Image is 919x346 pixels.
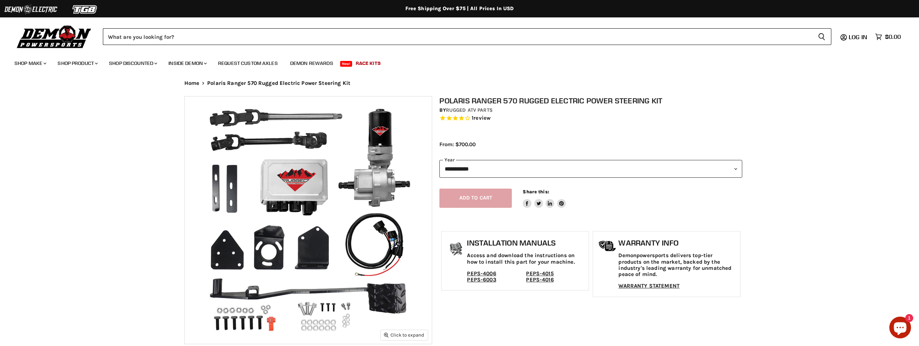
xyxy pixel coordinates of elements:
span: Click to expand [384,332,424,338]
a: Rugged ATV Parts [446,107,493,113]
form: Product [103,28,831,45]
a: WARRANTY STATEMENT [618,283,680,289]
a: PEPS-6003 [467,276,496,283]
img: install_manual-icon.png [447,240,465,259]
select: year [439,160,742,178]
span: Log in [849,33,867,41]
a: PEPS-4006 [467,270,496,277]
button: Search [812,28,831,45]
p: Demonpowersports delivers top-tier products on the market, backed by the industry's leading warra... [618,252,736,277]
h1: Installation Manuals [467,239,585,247]
img: Demon Electric Logo 2 [4,3,58,16]
a: Shop Make [9,56,51,71]
img: TGB Logo 2 [58,3,112,16]
input: Search [103,28,812,45]
div: by [439,106,742,114]
inbox-online-store-chat: Shopify online store chat [887,317,913,340]
a: Log in [845,34,872,40]
span: 1 reviews [472,115,490,121]
nav: Breadcrumbs [170,80,749,86]
a: $0.00 [872,32,905,42]
img: warranty-icon.png [598,240,617,252]
a: Request Custom Axles [213,56,283,71]
ul: Main menu [9,53,899,71]
span: New! [340,61,352,67]
a: Shop Discounted [104,56,162,71]
span: review [473,115,490,121]
a: PEPS-4016 [526,276,554,283]
a: Demon Rewards [285,56,339,71]
a: Home [184,80,200,86]
h1: Warranty Info [618,239,736,247]
button: Click to expand [381,330,428,340]
span: $0.00 [885,33,901,40]
a: Race Kits [350,56,386,71]
span: From: $700.00 [439,141,476,148]
span: Rated 4.0 out of 5 stars 1 reviews [439,115,742,122]
aside: Share this: [523,189,566,208]
a: Inside Demon [163,56,211,71]
p: Access and download the instructions on how to install this part for your machine. [467,252,585,265]
span: Polaris Ranger 570 Rugged Electric Power Steering Kit [207,80,350,86]
img: Demon Powersports [14,24,94,49]
span: Share this: [523,189,549,194]
a: PEPS-4015 [526,270,554,277]
h1: Polaris Ranger 570 Rugged Electric Power Steering Kit [439,96,742,105]
img: IMAGE [185,96,432,344]
a: Shop Product [52,56,102,71]
div: Free Shipping Over $75 | All Prices In USD [170,5,749,12]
